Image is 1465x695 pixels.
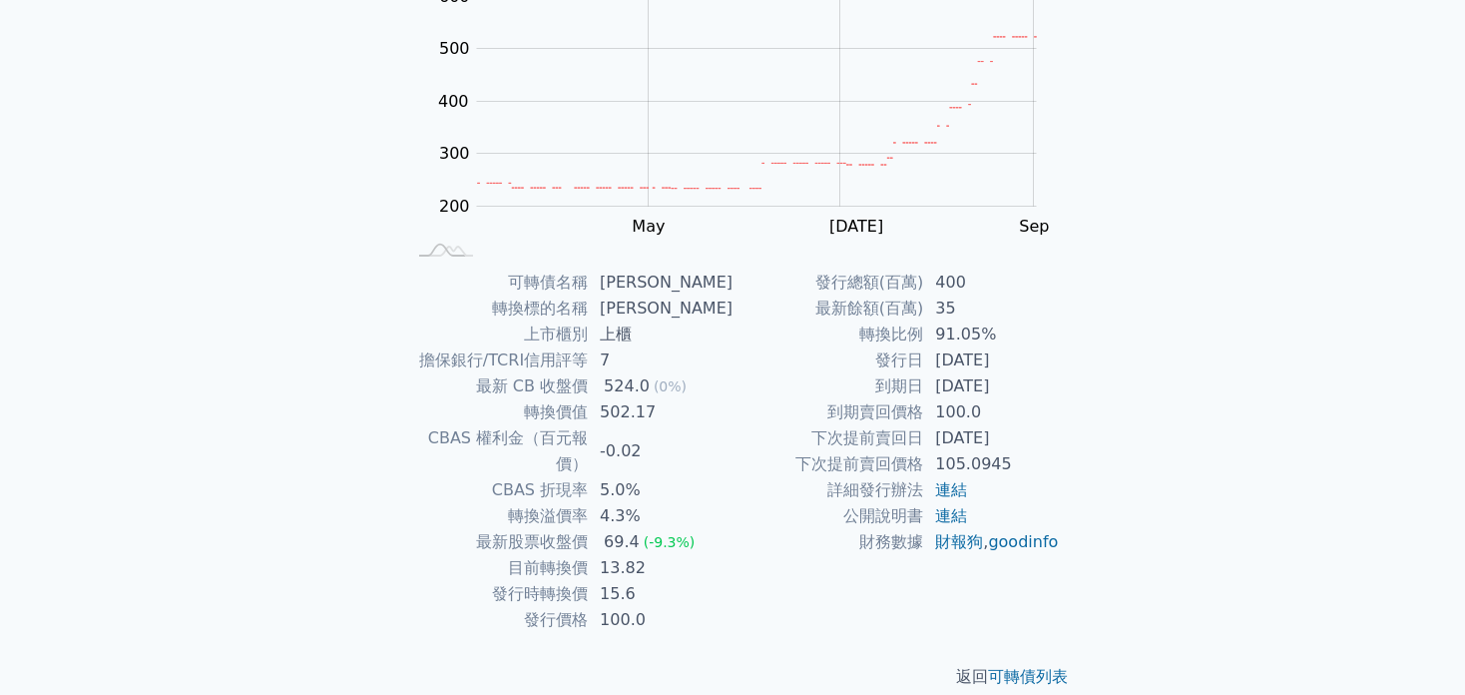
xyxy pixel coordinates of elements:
[381,665,1084,689] p: 返回
[439,197,470,216] tspan: 200
[439,144,470,163] tspan: 300
[923,322,1060,347] td: 91.05%
[588,296,732,322] td: [PERSON_NAME]
[438,92,469,111] tspan: 400
[405,555,588,581] td: 目前轉換價
[1019,217,1049,236] tspan: Sep
[405,399,588,425] td: 轉換價值
[588,477,732,503] td: 5.0%
[588,555,732,581] td: 13.82
[923,296,1060,322] td: 35
[405,503,588,529] td: 轉換溢價率
[935,480,967,499] a: 連結
[405,270,588,296] td: 可轉債名稱
[732,373,923,399] td: 到期日
[654,378,687,394] span: (0%)
[732,529,923,555] td: 財務數據
[988,532,1058,551] a: goodinfo
[732,347,923,373] td: 發行日
[600,529,644,555] div: 69.4
[732,270,923,296] td: 發行總額(百萬)
[477,37,1036,189] g: Series
[923,451,1060,477] td: 105.0945
[732,477,923,503] td: 詳細發行辦法
[439,39,470,58] tspan: 500
[732,425,923,451] td: 下次提前賣回日
[588,322,732,347] td: 上櫃
[405,347,588,373] td: 擔保銀行/TCRI信用評等
[405,425,588,477] td: CBAS 權利金（百元報價）
[829,217,883,236] tspan: [DATE]
[588,399,732,425] td: 502.17
[588,503,732,529] td: 4.3%
[405,322,588,347] td: 上市櫃別
[732,399,923,425] td: 到期賣回價格
[588,581,732,607] td: 15.6
[923,373,1060,399] td: [DATE]
[405,607,588,633] td: 發行價格
[923,399,1060,425] td: 100.0
[988,667,1068,686] a: 可轉債列表
[588,270,732,296] td: [PERSON_NAME]
[588,425,732,477] td: -0.02
[632,217,665,236] tspan: May
[405,373,588,399] td: 最新 CB 收盤價
[732,322,923,347] td: 轉換比例
[923,529,1060,555] td: ,
[935,532,983,551] a: 財報狗
[732,451,923,477] td: 下次提前賣回價格
[405,529,588,555] td: 最新股票收盤價
[923,270,1060,296] td: 400
[588,607,732,633] td: 100.0
[923,347,1060,373] td: [DATE]
[405,581,588,607] td: 發行時轉換價
[732,503,923,529] td: 公開說明書
[935,506,967,525] a: 連結
[644,534,696,550] span: (-9.3%)
[405,477,588,503] td: CBAS 折現率
[600,373,654,399] div: 524.0
[923,425,1060,451] td: [DATE]
[588,347,732,373] td: 7
[732,296,923,322] td: 最新餘額(百萬)
[405,296,588,322] td: 轉換標的名稱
